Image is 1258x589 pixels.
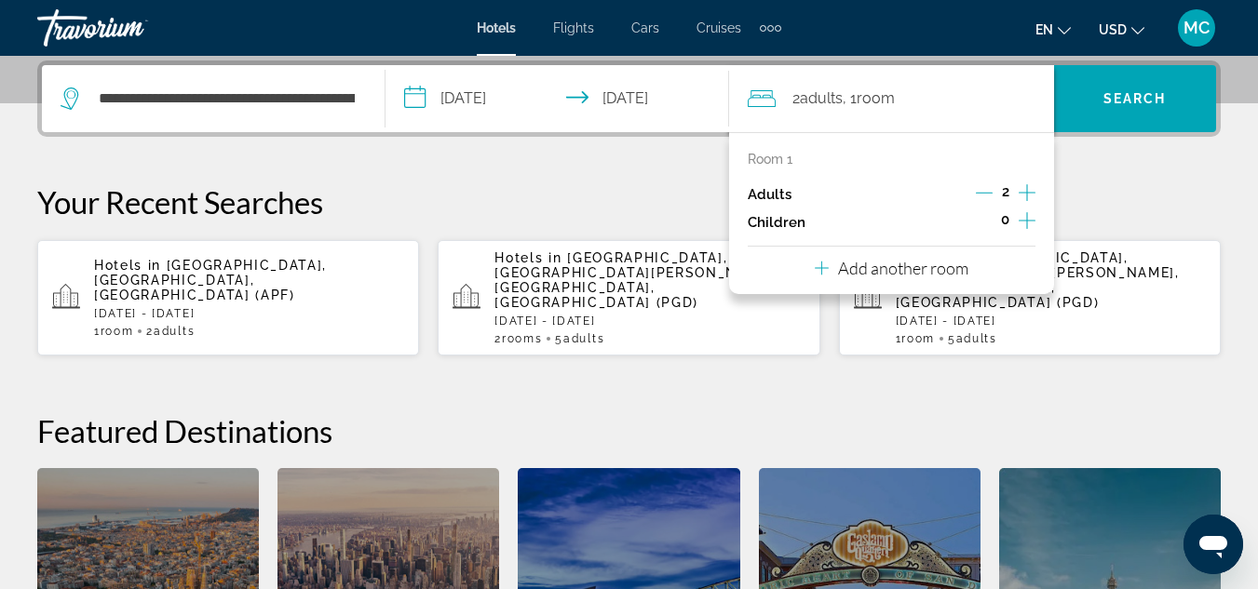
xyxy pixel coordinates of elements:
button: Search [1054,65,1216,132]
span: Adults [563,332,604,345]
span: USD [1099,22,1127,37]
button: Hotels in [GEOGRAPHIC_DATA], [GEOGRAPHIC_DATA][PERSON_NAME], [GEOGRAPHIC_DATA], [GEOGRAPHIC_DATA]... [438,239,819,356]
span: Adults [800,89,843,107]
iframe: Button to launch messaging window [1184,515,1243,574]
span: 2 [1002,184,1009,199]
a: Flights [553,20,594,35]
button: Change currency [1099,16,1144,43]
p: Your Recent Searches [37,183,1221,221]
a: Cars [631,20,659,35]
span: Hotels in [94,258,161,273]
span: Hotels in [494,250,561,265]
button: Hotels in [GEOGRAPHIC_DATA], [GEOGRAPHIC_DATA], [GEOGRAPHIC_DATA] (APF)[DATE] - [DATE]1Room2Adults [37,239,419,356]
span: Room [101,325,134,338]
span: 1 [896,332,935,345]
button: Change language [1035,16,1071,43]
button: Add another room [815,247,968,285]
span: Search [1103,91,1167,106]
button: Increment children [1019,208,1035,236]
span: 2 [792,86,843,112]
button: Decrement children [975,211,992,234]
span: 0 [1001,212,1009,227]
span: [GEOGRAPHIC_DATA], [GEOGRAPHIC_DATA], [GEOGRAPHIC_DATA] (APF) [94,258,327,302]
span: 1 [94,325,133,338]
span: 2 [146,325,195,338]
span: MC [1184,19,1210,37]
button: User Menu [1172,8,1221,47]
button: Decrement adults [976,183,993,206]
span: Adults [956,332,997,345]
h2: Featured Destinations [37,412,1221,449]
p: [DATE] - [DATE] [494,315,805,328]
span: 5 [948,332,997,345]
p: [DATE] - [DATE] [896,315,1206,328]
span: Adults [154,325,195,338]
p: Room 1 [748,152,792,167]
span: [GEOGRAPHIC_DATA], [GEOGRAPHIC_DATA][PERSON_NAME], [GEOGRAPHIC_DATA], [GEOGRAPHIC_DATA] (PGD) [494,250,778,310]
button: Hotels in [GEOGRAPHIC_DATA], [GEOGRAPHIC_DATA][PERSON_NAME], [GEOGRAPHIC_DATA], [GEOGRAPHIC_DATA]... [839,239,1221,356]
span: rooms [502,332,542,345]
a: Cruises [697,20,741,35]
a: Travorium [37,4,223,52]
span: Room [901,332,935,345]
p: Add another room [838,258,968,278]
button: Check-in date: Nov 2, 2025 Check-out date: Nov 7, 2025 [386,65,729,132]
p: [DATE] - [DATE] [94,307,404,320]
span: Room [857,89,895,107]
a: Hotels [477,20,516,35]
span: , 1 [843,86,895,112]
span: 5 [555,332,604,345]
span: en [1035,22,1053,37]
button: Increment adults [1019,181,1035,208]
button: Extra navigation items [760,13,781,43]
button: Travelers: 2 adults, 0 children [729,65,1054,132]
div: Search widget [42,65,1216,132]
span: 2 [494,332,542,345]
p: Children [748,215,805,231]
p: Adults [748,187,791,203]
